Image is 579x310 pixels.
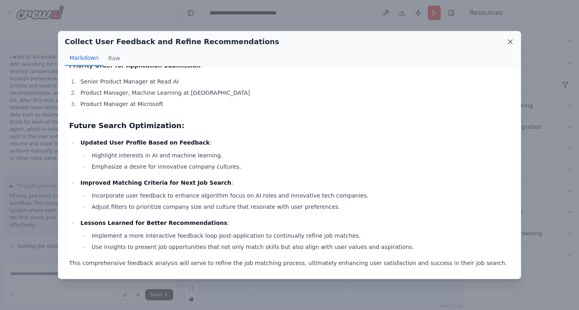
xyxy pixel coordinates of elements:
li: Senior Product Manager at Read AI [78,77,510,86]
p: This comprehensive feedback analysis will serve to refine the job matching process, ultimately en... [69,258,510,268]
strong: Improved Matching Criteria for Next Job Search [80,179,231,186]
li: Incorporate user feedback to enhance algorithm focus on AI roles and innovative tech companies. [89,191,510,200]
li: Highlight interests in AI and machine learning. [89,151,510,160]
p: : [80,138,510,147]
li: Adjust filters to prioritize company size and culture that resonate with user preferences. [89,202,510,212]
li: Use insights to present job opportunities that not only match skills but also align with user val... [89,242,510,252]
p: : [80,178,510,188]
li: Product Manager, Machine Learning at [GEOGRAPHIC_DATA] [78,88,510,98]
strong: Lessons Learned for Better Recommendations [80,220,227,226]
h3: Future Search Optimization: [69,120,510,131]
strong: Priority Order for Application Submission [69,62,200,69]
button: Markdown [65,51,103,66]
li: Emphasize a desire for innovative company cultures. [89,162,510,171]
li: Implement a more interactive feedback loop post-application to continually refine job matches. [89,231,510,241]
p: : [80,218,510,228]
h2: Collect User Feedback and Refine Recommendations [65,36,279,47]
button: Raw [103,51,125,66]
strong: Updated User Profile Based on Feedback [80,139,210,146]
li: Product Manager at Microsoft [78,99,510,109]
